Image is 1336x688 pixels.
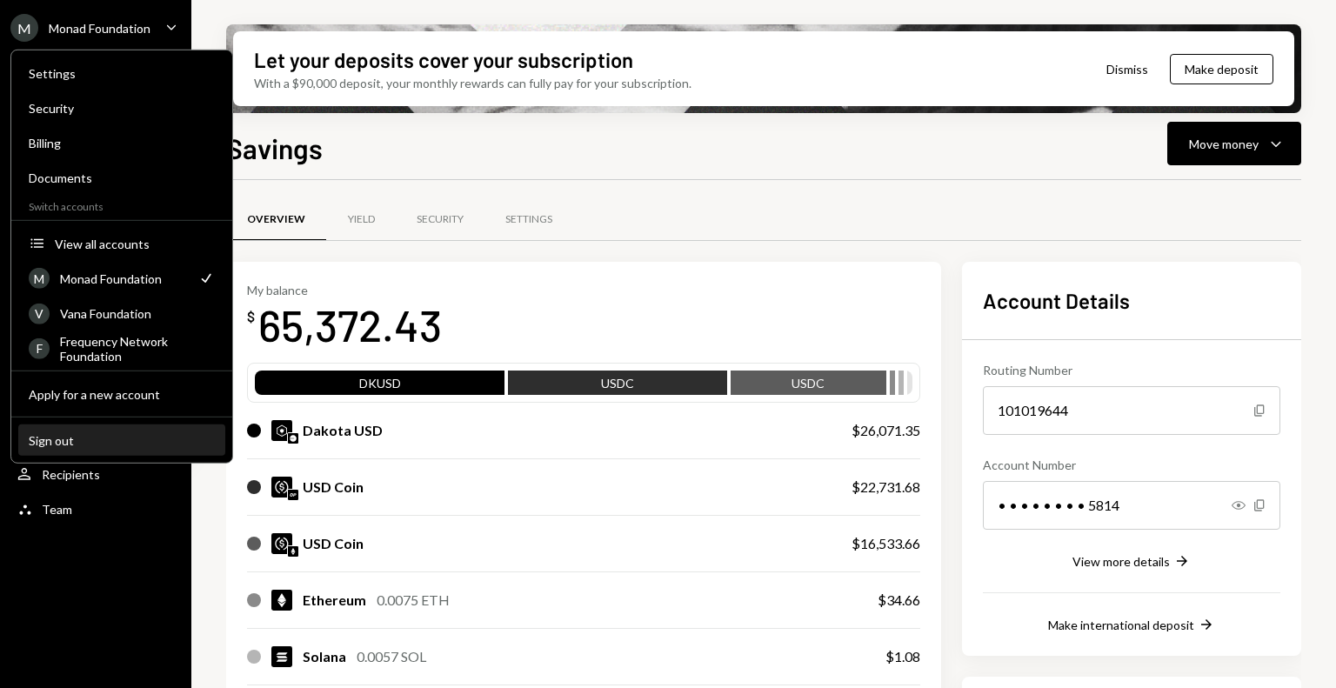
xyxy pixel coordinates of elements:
[60,271,187,285] div: Monad Foundation
[303,420,383,441] div: Dakota USD
[852,477,920,498] div: $22,731.68
[254,74,691,92] div: With a $90,000 deposit, your monthly rewards can fully pay for your subscription.
[18,297,225,329] a: VVana Foundation
[60,333,215,363] div: Frequency Network Foundation
[18,332,225,364] a: FFrequency Network Foundation
[1170,54,1273,84] button: Make deposit
[983,456,1280,474] div: Account Number
[60,306,215,321] div: Vana Foundation
[247,308,255,325] div: $
[254,45,633,74] div: Let your deposits cover your subscription
[29,386,215,401] div: Apply for a new account
[288,490,298,500] img: optimism-mainnet
[10,458,181,490] a: Recipients
[29,170,215,185] div: Documents
[18,162,225,193] a: Documents
[303,477,364,498] div: USD Coin
[49,21,150,36] div: Monad Foundation
[29,136,215,150] div: Billing
[18,57,225,89] a: Settings
[885,646,920,667] div: $1.08
[18,92,225,124] a: Security
[226,130,323,165] h1: Savings
[29,303,50,324] div: V
[18,379,225,411] button: Apply for a new account
[348,212,375,227] div: Yield
[505,212,552,227] div: Settings
[508,374,726,398] div: USDC
[1085,49,1170,90] button: Dismiss
[271,646,292,667] img: SOL
[852,533,920,554] div: $16,533.66
[29,337,50,358] div: F
[55,236,215,250] div: View all accounts
[303,646,346,667] div: Solana
[18,229,225,260] button: View all accounts
[247,283,442,297] div: My balance
[29,101,215,116] div: Security
[271,477,292,498] img: USDC
[247,212,305,227] div: Overview
[10,14,38,42] div: M
[288,546,298,557] img: ethereum-mainnet
[29,432,215,447] div: Sign out
[1072,552,1191,571] button: View more details
[303,590,366,611] div: Ethereum
[271,420,292,441] img: DKUSD
[357,646,426,667] div: 0.0057 SOL
[396,197,484,242] a: Security
[983,286,1280,315] h2: Account Details
[1167,122,1301,165] button: Move money
[42,467,100,482] div: Recipients
[878,590,920,611] div: $34.66
[377,590,450,611] div: 0.0075 ETH
[29,66,215,81] div: Settings
[255,374,504,398] div: DKUSD
[10,493,181,524] a: Team
[303,533,364,554] div: USD Coin
[852,420,920,441] div: $26,071.35
[1072,554,1170,569] div: View more details
[288,433,298,444] img: base-mainnet
[271,533,292,554] img: USDC
[731,374,887,398] div: USDC
[271,590,292,611] img: ETH
[29,268,50,289] div: M
[258,297,442,352] div: 65,372.43
[42,502,72,517] div: Team
[1189,135,1259,153] div: Move money
[983,386,1280,435] div: 101019644
[326,197,396,242] a: Yield
[1048,618,1194,632] div: Make international deposit
[18,127,225,158] a: Billing
[417,212,464,227] div: Security
[1048,616,1215,635] button: Make international deposit
[18,425,225,457] button: Sign out
[11,197,232,213] div: Switch accounts
[226,197,326,242] a: Overview
[983,481,1280,530] div: • • • • • • • • 5814
[484,197,573,242] a: Settings
[983,361,1280,379] div: Routing Number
